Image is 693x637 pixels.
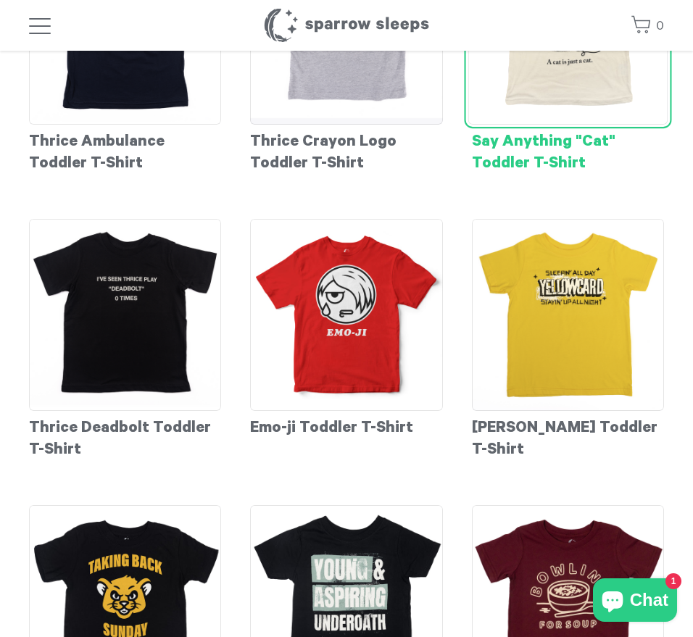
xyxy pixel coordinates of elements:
div: [PERSON_NAME] Toddler T-Shirt [472,411,664,462]
inbox-online-store-chat: Shopify online store chat [589,578,681,625]
a: Emo-ji Toddler T-Shirt [250,219,442,440]
div: Thrice Ambulance Toddler T-Shirt [29,125,221,175]
div: Say Anything "Cat" Toddler T-Shirt [472,125,664,175]
h1: Sparrow Sleeps [263,7,430,43]
a: 0 [631,11,664,42]
div: Thrice Deadbolt Toddler T-Shirt [29,411,221,462]
img: Yellowcard-ToddlerT-shirt_grande.png [472,219,664,411]
div: Thrice Crayon Logo Toddler T-Shirt [250,125,442,175]
a: [PERSON_NAME] Toddler T-Shirt [472,219,664,462]
a: Thrice Deadbolt Toddler T-Shirt [29,219,221,462]
div: Emo-ji Toddler T-Shirt [250,411,442,440]
img: Emo-jiToddlerT-Shirt_grande.jpg [250,219,442,411]
img: Thrice-DeadboltToddlerTee_grande.png [29,219,221,411]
